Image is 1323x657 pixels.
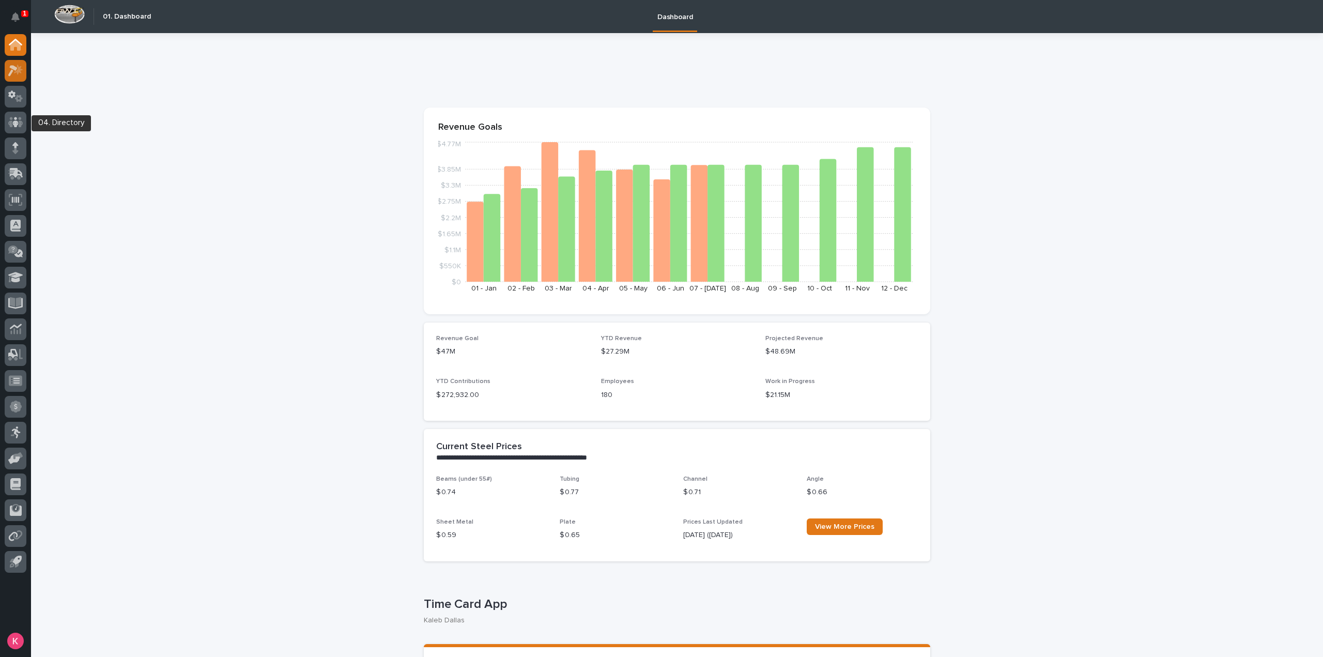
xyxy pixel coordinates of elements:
[436,390,589,401] p: $ 272,932.00
[768,285,797,292] text: 09 - Sep
[5,630,26,652] button: users-avatar
[439,262,461,269] tspan: $550K
[560,530,671,541] p: $ 0.65
[436,487,547,498] p: $ 0.74
[54,5,85,24] img: Workspace Logo
[881,285,907,292] text: 12 - Dec
[438,122,916,133] p: Revenue Goals
[765,378,815,385] span: Work in Progress
[436,441,522,453] h2: Current Steel Prices
[731,285,759,292] text: 08 - Aug
[441,182,461,189] tspan: $3.3M
[424,597,926,612] p: Time Card App
[13,12,26,29] div: Notifications1
[689,285,726,292] text: 07 - [DATE]
[619,285,648,292] text: 05 - May
[765,335,823,342] span: Projected Revenue
[545,285,572,292] text: 03 - Mar
[436,346,589,357] p: $47M
[436,378,490,385] span: YTD Contributions
[438,230,461,237] tspan: $1.65M
[807,476,824,482] span: Angle
[441,214,461,221] tspan: $2.2M
[683,476,707,482] span: Channel
[471,285,497,292] text: 01 - Jan
[103,12,151,21] h2: 01. Dashboard
[807,285,832,292] text: 10 - Oct
[765,390,918,401] p: $21.15M
[444,246,461,253] tspan: $1.1M
[23,10,26,17] p: 1
[437,141,461,148] tspan: $4.77M
[845,285,870,292] text: 11 - Nov
[807,518,883,535] a: View More Prices
[683,530,794,541] p: [DATE] ([DATE])
[657,285,684,292] text: 06 - Jun
[815,523,874,530] span: View More Prices
[424,616,922,625] p: Kaleb Dallas
[807,487,918,498] p: $ 0.66
[582,285,609,292] text: 04 - Apr
[765,346,918,357] p: $48.69M
[560,476,579,482] span: Tubing
[601,346,753,357] p: $27.29M
[436,530,547,541] p: $ 0.59
[436,476,492,482] span: Beams (under 55#)
[436,519,473,525] span: Sheet Metal
[452,279,461,286] tspan: $0
[507,285,535,292] text: 02 - Feb
[683,519,743,525] span: Prices Last Updated
[436,335,479,342] span: Revenue Goal
[601,335,642,342] span: YTD Revenue
[683,487,794,498] p: $ 0.71
[560,487,671,498] p: $ 0.77
[601,390,753,401] p: 180
[5,6,26,28] button: Notifications
[437,166,461,173] tspan: $3.85M
[437,198,461,205] tspan: $2.75M
[560,519,576,525] span: Plate
[601,378,634,385] span: Employees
